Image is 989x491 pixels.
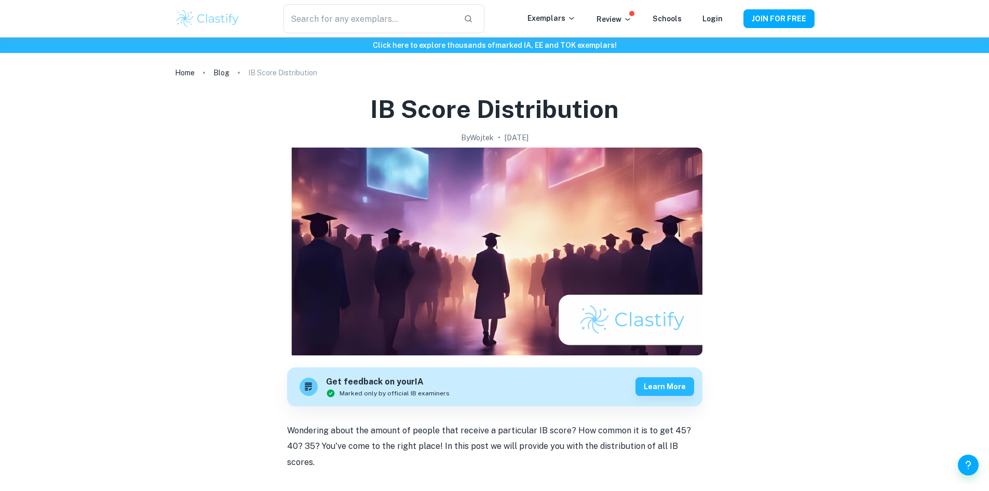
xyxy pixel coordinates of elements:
p: • [498,132,500,143]
input: Search for any exemplars... [283,4,455,33]
h2: By Wojtek [461,132,494,143]
button: Help and Feedback [958,455,979,475]
h2: [DATE] [505,132,529,143]
button: Learn more [635,377,694,396]
h6: Click here to explore thousands of marked IA, EE and TOK exemplars ! [2,39,987,51]
p: Wondering about the amount of people that receive a particular IB score? How common it is to get ... [287,423,702,470]
a: Home [175,65,195,80]
img: IB Score Distribution cover image [287,148,702,355]
a: Schools [653,15,682,23]
a: Get feedback on yourIAMarked only by official IB examinersLearn more [287,367,702,406]
h1: IB Score Distribution [370,92,619,126]
a: Blog [213,65,229,80]
p: Exemplars [527,12,576,24]
p: IB Score Distribution [248,67,317,78]
button: JOIN FOR FREE [743,9,815,28]
a: Login [702,15,723,23]
h6: Get feedback on your IA [326,376,450,389]
p: Review [597,14,632,25]
span: Marked only by official IB examiners [340,389,450,398]
img: Clastify logo [175,8,241,29]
